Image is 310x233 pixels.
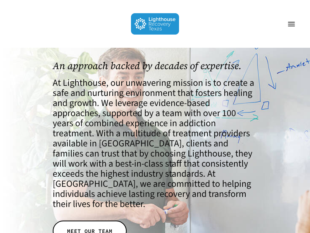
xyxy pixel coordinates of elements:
img: Lighthouse Recovery Texas [131,13,179,35]
h4: At Lighthouse, our unwavering mission is to create a safe and nurturing environment that fosters ... [53,78,257,209]
a: Navigation Menu [284,20,299,28]
h1: An approach backed by decades of expertise. [53,60,257,71]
